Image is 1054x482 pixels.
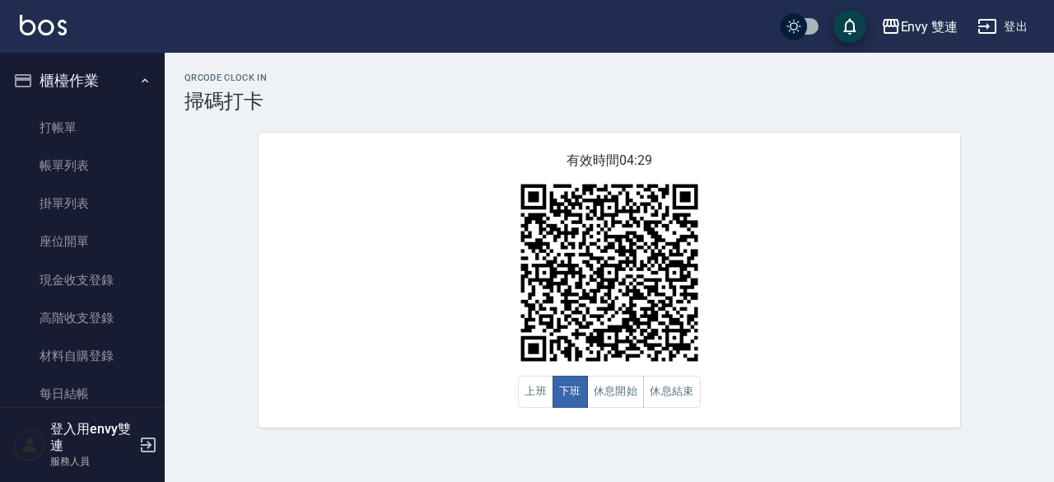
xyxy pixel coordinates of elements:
[20,15,67,35] img: Logo
[13,428,46,461] img: Person
[518,376,553,408] button: 上班
[7,109,158,147] a: 打帳單
[184,90,1034,113] h3: 掃碼打卡
[7,59,158,102] button: 櫃檯作業
[901,16,958,37] div: Envy 雙連
[50,421,134,454] h5: 登入用envy雙連
[587,376,645,408] button: 休息開始
[7,261,158,299] a: 現金收支登錄
[833,10,866,43] button: save
[50,454,134,469] p: 服務人員
[7,299,158,337] a: 高階收支登錄
[7,375,158,413] a: 每日結帳
[553,376,588,408] button: 下班
[7,222,158,260] a: 座位開單
[971,12,1034,42] button: 登出
[184,73,1034,83] h2: QRcode Clock In
[874,10,965,44] button: Envy 雙連
[7,337,158,375] a: 材料自購登錄
[7,185,158,222] a: 掛單列表
[259,133,960,428] div: 有效時間 04:29
[643,376,701,408] button: 休息結束
[7,147,158,185] a: 帳單列表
